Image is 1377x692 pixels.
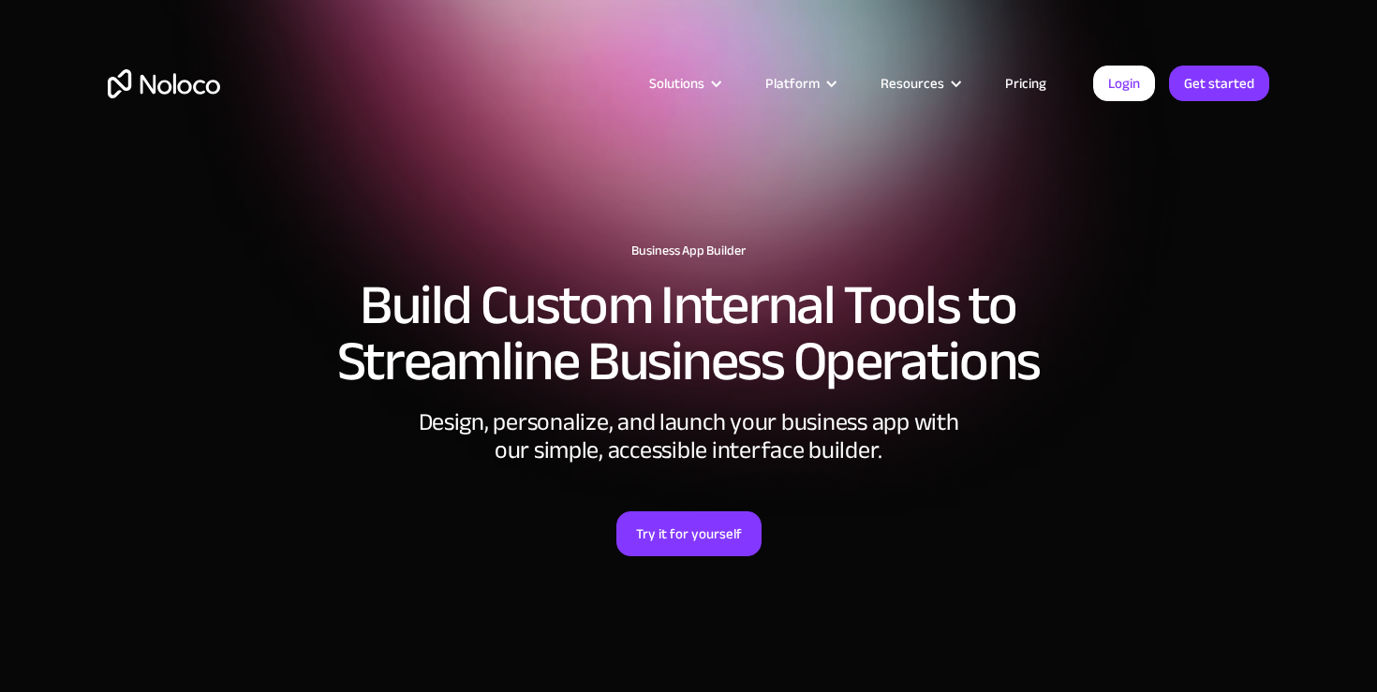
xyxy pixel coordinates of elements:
div: Platform [765,71,820,96]
div: Resources [881,71,944,96]
a: Get started [1169,66,1269,101]
h1: Business App Builder [108,243,1269,258]
h2: Build Custom Internal Tools to Streamline Business Operations [108,277,1269,390]
div: Platform [742,71,857,96]
div: Resources [857,71,982,96]
div: Solutions [649,71,704,96]
a: Try it for yourself [616,511,762,556]
div: Design, personalize, and launch your business app with our simple, accessible interface builder. [407,408,970,464]
div: Solutions [626,71,742,96]
a: Pricing [982,71,1070,96]
a: home [108,69,220,98]
a: Login [1093,66,1155,101]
